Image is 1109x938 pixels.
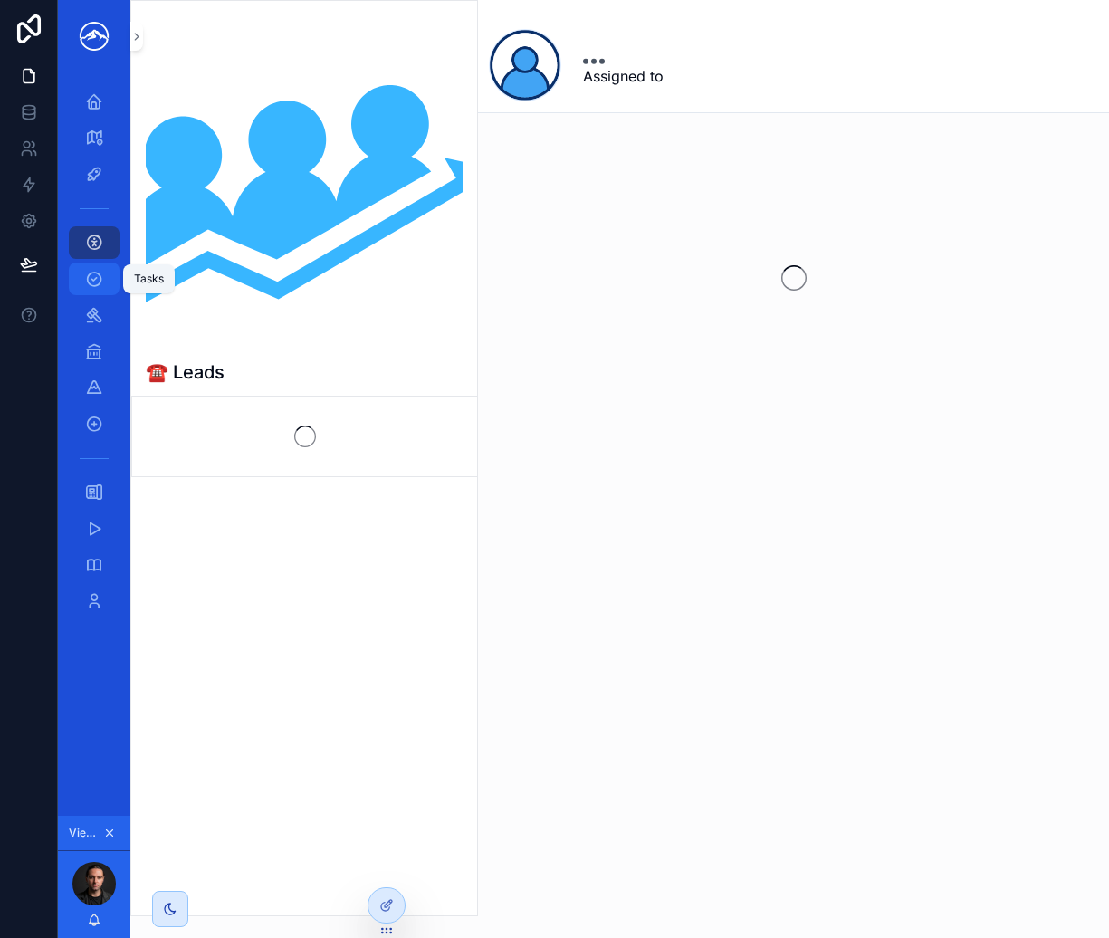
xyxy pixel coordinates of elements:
h1: ☎️ Leads [146,359,225,385]
span: Viewing as Evan [69,826,100,840]
div: scrollable content [58,72,130,641]
div: Tasks [134,272,164,286]
img: App logo [72,22,116,51]
span: Assigned to [583,65,664,87]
